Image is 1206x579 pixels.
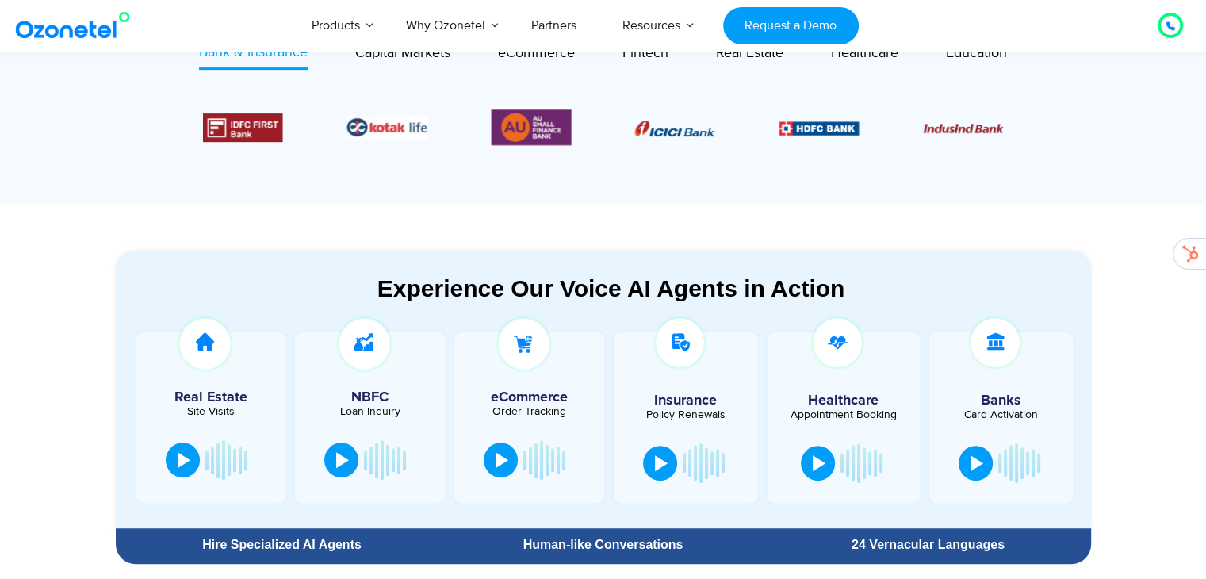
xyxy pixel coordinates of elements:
[946,44,1007,62] span: Education
[831,42,898,69] a: Healthcare
[462,390,596,405] h5: eCommerce
[491,106,571,148] img: Picture13.png
[779,409,908,420] div: Appointment Booking
[462,406,596,417] div: Order Tracking
[723,7,859,44] a: Request a Demo
[779,118,860,137] div: 2 / 6
[498,42,575,69] a: eCommerce
[202,113,282,142] img: Picture12.png
[635,121,715,136] img: Picture8.png
[199,42,308,70] a: Bank & Insurance
[622,42,668,69] a: Fintech
[303,390,437,405] h5: NBFC
[203,106,1004,148] div: Image Carousel
[132,274,1091,302] div: Experience Our Voice AI Agents in Action
[498,44,575,62] span: eCommerce
[448,539,757,551] div: Human-like Conversations
[937,409,1066,420] div: Card Activation
[355,42,450,69] a: Capital Markets
[924,124,1004,133] img: Picture10.png
[144,390,278,405] h5: Real Estate
[491,106,571,148] div: 6 / 6
[773,539,1082,551] div: 24 Vernacular Languages
[124,539,441,551] div: Hire Specialized AI Agents
[622,393,750,408] h5: Insurance
[346,116,427,139] div: 5 / 6
[346,116,427,139] img: Picture26.jpg
[303,406,437,417] div: Loan Inquiry
[779,121,860,135] img: Picture9.png
[937,393,1066,408] h5: Banks
[779,393,908,408] h5: Healthcare
[199,44,308,61] span: Bank & Insurance
[924,118,1004,137] div: 3 / 6
[716,44,783,62] span: Real Estate
[622,409,750,420] div: Policy Renewals
[831,44,898,62] span: Healthcare
[635,118,715,137] div: 1 / 6
[144,406,278,417] div: Site Visits
[946,42,1007,69] a: Education
[716,42,783,69] a: Real Estate
[202,113,282,142] div: 4 / 6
